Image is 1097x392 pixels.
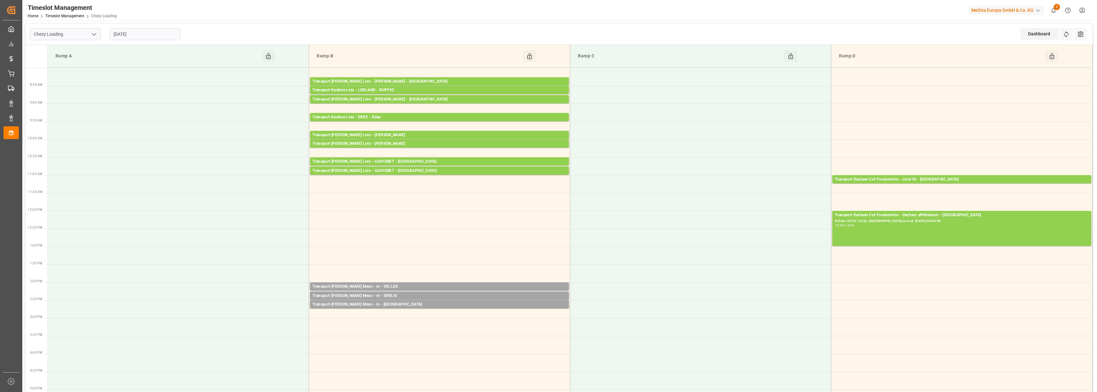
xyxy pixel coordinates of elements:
[313,87,566,93] div: Transport Kuehne Lots - LEBLANC - RUFFEC
[1020,28,1059,40] div: Dashboard
[30,297,42,301] span: 2:30 PM
[313,138,566,144] div: Pallets: 17,TU: 612,City: CARQUEFOU,Arrival: [DATE] 00:00:00
[313,290,566,295] div: Pallets: 1,TU: 6,City: [GEOGRAPHIC_DATA],Arrival: [DATE] 00:00:00
[313,284,566,290] div: Transport [PERSON_NAME] Mess - m - VELLES
[313,299,566,305] div: Pallets: ,TU: 8,City: [GEOGRAPHIC_DATA],Arrival: [DATE] 00:00:00
[28,190,42,194] span: 11:30 AM
[30,244,42,247] span: 1:00 PM
[30,119,42,122] span: 9:30 AM
[30,387,42,390] span: 5:00 PM
[45,14,84,18] a: Timeslot Management
[313,96,566,103] div: Transport [PERSON_NAME] Lots - [PERSON_NAME] - [GEOGRAPHIC_DATA]
[28,3,117,12] div: Timeslot Management
[30,83,42,86] span: 8:30 AM
[844,224,845,227] div: -
[30,369,42,372] span: 4:30 PM
[30,315,42,319] span: 3:00 PM
[835,183,1089,188] div: Pallets: 11,TU: 91,City: [GEOGRAPHIC_DATA],Arrival: [DATE] 00:00:00
[30,279,42,283] span: 2:00 PM
[969,6,1044,15] div: Melitta Europa GmbH & Co. KG
[313,293,566,299] div: Transport [PERSON_NAME] Mess - m - SENLIS
[313,132,566,138] div: Transport [PERSON_NAME] Lots - [PERSON_NAME]
[313,165,566,170] div: Pallets: 19,TU: 280,City: [GEOGRAPHIC_DATA],Arrival: [DATE] 00:00:00
[89,29,99,39] button: open menu
[313,93,566,99] div: Pallets: 1,TU: 357,City: RUFFEC,Arrival: [DATE] 00:00:00
[313,147,566,152] div: Pallets: 10,TU: ,City: CARQUEFOU,Arrival: [DATE] 00:00:00
[313,301,566,308] div: Transport [PERSON_NAME] Mess - m - [GEOGRAPHIC_DATA]
[314,50,523,62] div: Ramp B
[313,141,566,147] div: Transport [PERSON_NAME] Lots - [PERSON_NAME]
[835,212,1089,218] div: Transport Dachser Cof Foodservice - Dachser affrètement - [GEOGRAPHIC_DATA]
[575,50,784,62] div: Ramp C
[313,114,566,121] div: Transport Kuehne Lots - DERE - Réau
[835,218,1089,224] div: Pallets: 30,TU: 2,City: [GEOGRAPHIC_DATA],Arrival: [DATE] 00:00:00
[1061,3,1075,18] button: Help Center
[845,224,854,227] div: 13:00
[313,103,566,108] div: Pallets: ,TU: 444,City: [GEOGRAPHIC_DATA],Arrival: [DATE] 00:00:00
[313,168,566,174] div: Transport [PERSON_NAME] Lots - GAVIGNET - [GEOGRAPHIC_DATA]
[30,351,42,354] span: 4:00 PM
[835,224,844,227] div: 12:00
[53,50,262,62] div: Ramp A
[313,121,566,126] div: Pallets: 3,TU: 87,City: [GEOGRAPHIC_DATA],Arrival: [DATE] 00:00:00
[1054,4,1060,10] span: 2
[30,262,42,265] span: 1:30 PM
[30,28,101,40] input: Type to search/select
[313,159,566,165] div: Transport [PERSON_NAME] Lots - GAVIGNET - [GEOGRAPHIC_DATA]
[313,174,566,180] div: Pallets: 1,TU: ,City: [GEOGRAPHIC_DATA],Arrival: [DATE] 00:00:00
[835,176,1089,183] div: Transport Dachser Cof Foodservice - corsi fit - [GEOGRAPHIC_DATA]
[28,208,42,211] span: 12:00 PM
[836,50,1045,62] div: Ramp D
[28,172,42,176] span: 11:00 AM
[313,85,566,90] div: Pallets: ,TU: 41,City: [GEOGRAPHIC_DATA],Arrival: [DATE] 00:00:00
[28,226,42,229] span: 12:30 PM
[30,333,42,337] span: 3:30 PM
[28,137,42,140] span: 10:00 AM
[110,28,180,40] input: DD-MM-YYYY
[313,308,566,313] div: Pallets: 1,TU: 40,City: [GEOGRAPHIC_DATA],Arrival: [DATE] 00:00:00
[313,78,566,85] div: Transport [PERSON_NAME] Lots - [PERSON_NAME] - [GEOGRAPHIC_DATA]
[969,4,1046,16] button: Melitta Europa GmbH & Co. KG
[28,14,38,18] a: Home
[28,154,42,158] span: 10:30 AM
[1046,3,1061,18] button: show 2 new notifications
[30,101,42,104] span: 9:00 AM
